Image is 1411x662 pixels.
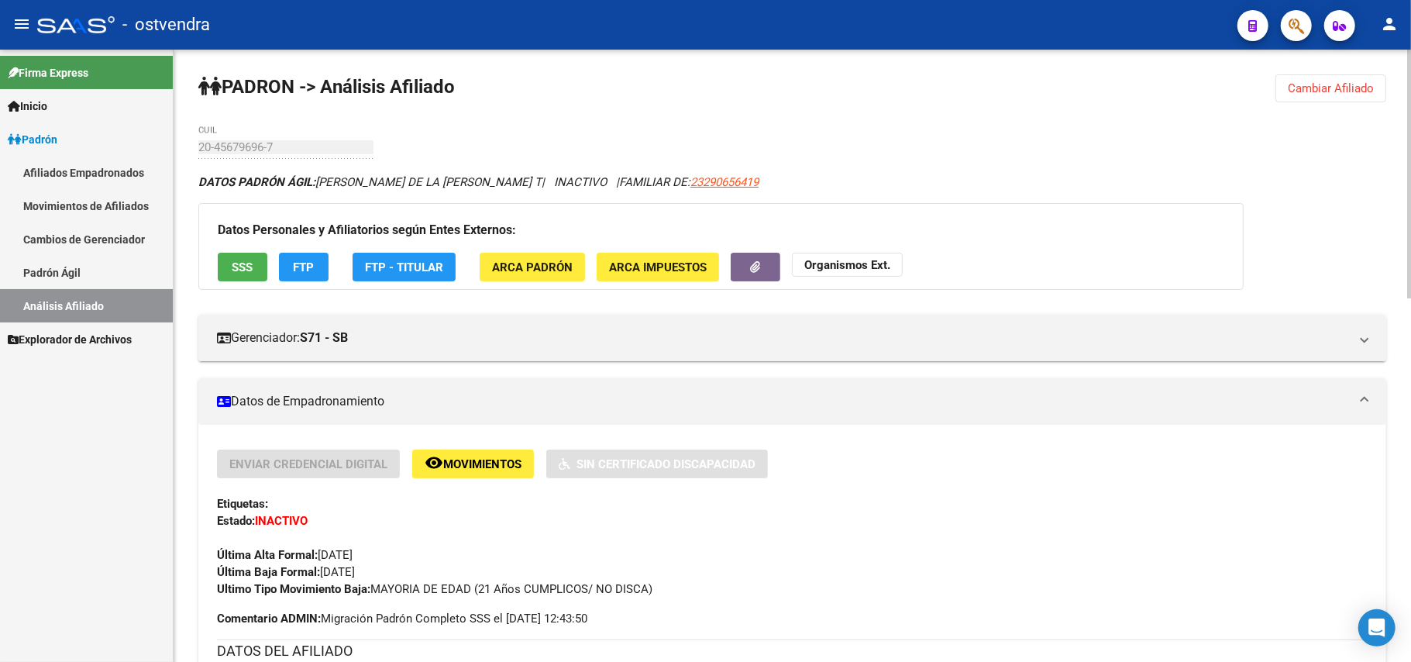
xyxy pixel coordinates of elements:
button: Movimientos [412,450,534,478]
i: | INACTIVO | [198,175,759,189]
span: Inicio [8,98,47,115]
span: FAMILIAR DE: [619,175,759,189]
button: Enviar Credencial Digital [217,450,400,478]
button: Organismos Ext. [792,253,903,277]
mat-icon: remove_red_eye [425,453,443,472]
strong: Última Alta Formal: [217,548,318,562]
span: MAYORIA DE EDAD (21 Años CUMPLICOS/ NO DISCA) [217,582,652,596]
strong: Etiquetas: [217,497,268,511]
strong: Ultimo Tipo Movimiento Baja: [217,582,370,596]
span: ARCA Padrón [492,260,573,274]
button: ARCA Impuestos [597,253,719,281]
button: Sin Certificado Discapacidad [546,450,768,478]
span: [DATE] [217,548,353,562]
button: ARCA Padrón [480,253,585,281]
button: SSS [218,253,267,281]
span: [DATE] [217,565,355,579]
div: Open Intercom Messenger [1358,609,1396,646]
span: Movimientos [443,457,521,471]
h3: Datos Personales y Afiliatorios según Entes Externos: [218,219,1224,241]
mat-panel-title: Datos de Empadronamiento [217,393,1349,410]
span: - ostvendra [122,8,210,42]
strong: INACTIVO [255,514,308,528]
strong: Última Baja Formal: [217,565,320,579]
span: SSS [232,260,253,274]
strong: Comentario ADMIN: [217,612,321,626]
span: FTP - Titular [365,260,443,274]
span: Enviar Credencial Digital [229,457,387,471]
mat-expansion-panel-header: Datos de Empadronamiento [198,378,1386,425]
mat-icon: menu [12,15,31,33]
button: Cambiar Afiliado [1275,74,1386,102]
span: ARCA Impuestos [609,260,707,274]
strong: Estado: [217,514,255,528]
strong: S71 - SB [300,329,348,347]
h3: DATOS DEL AFILIADO [217,640,1368,662]
mat-icon: person [1380,15,1399,33]
strong: Organismos Ext. [804,258,890,272]
span: [PERSON_NAME] DE LA [PERSON_NAME] T [198,175,542,189]
mat-panel-title: Gerenciador: [217,329,1349,347]
span: Cambiar Afiliado [1288,81,1374,95]
span: Firma Express [8,64,88,81]
span: Padrón [8,131,57,148]
strong: PADRON -> Análisis Afiliado [198,76,455,98]
span: Explorador de Archivos [8,331,132,348]
span: Sin Certificado Discapacidad [576,457,755,471]
button: FTP [279,253,329,281]
span: FTP [294,260,315,274]
button: FTP - Titular [353,253,456,281]
span: 23290656419 [690,175,759,189]
mat-expansion-panel-header: Gerenciador:S71 - SB [198,315,1386,361]
strong: DATOS PADRÓN ÁGIL: [198,175,315,189]
span: Migración Padrón Completo SSS el [DATE] 12:43:50 [217,610,587,627]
